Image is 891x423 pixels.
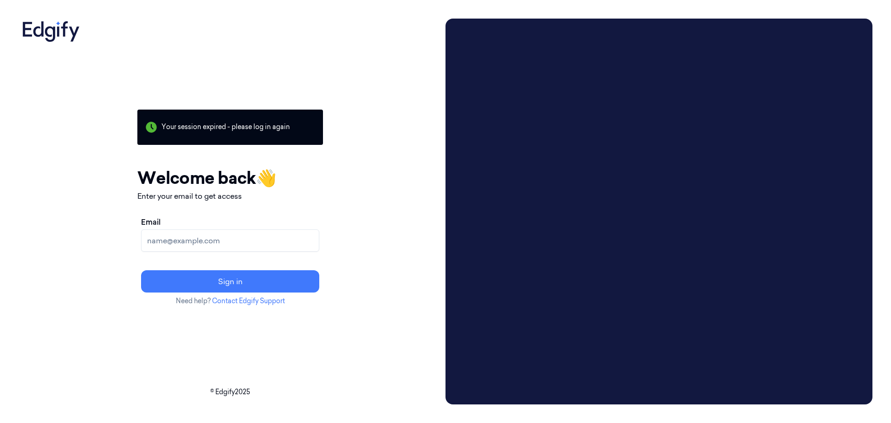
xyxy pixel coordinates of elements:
input: name@example.com [141,229,319,252]
label: Email [141,216,161,228]
h1: Welcome back 👋 [137,165,323,190]
p: Enter your email to get access [137,190,323,202]
p: Need help? [137,296,323,306]
button: Sign in [141,270,319,293]
div: Your session expired - please log in again [137,110,323,145]
p: © Edgify 2025 [19,387,442,397]
a: Contact Edgify Support [212,297,285,305]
